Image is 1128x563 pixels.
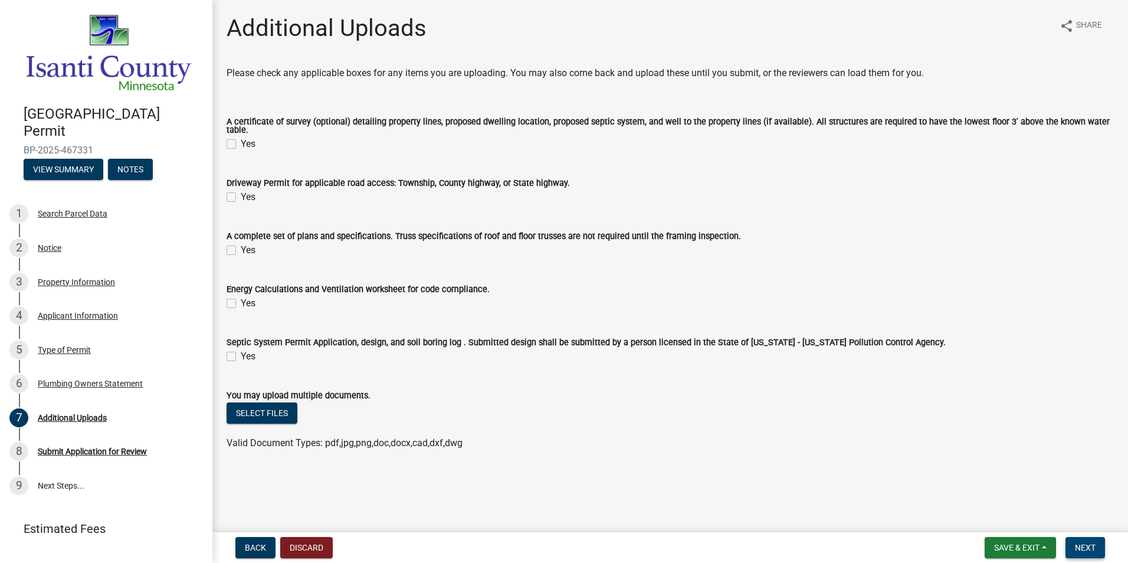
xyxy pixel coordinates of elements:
[245,543,266,552] span: Back
[227,286,490,294] label: Energy Calculations and Ventilation worksheet for code compliance.
[227,118,1114,135] label: A certificate of survey (optional) detailing property lines, proposed dwelling location, proposed...
[38,447,147,456] div: Submit Application for Review
[38,210,107,218] div: Search Parcel Data
[1060,19,1074,33] i: share
[9,408,28,427] div: 7
[38,379,143,388] div: Plumbing Owners Statement
[985,537,1056,558] button: Save & Exit
[227,14,427,42] h1: Additional Uploads
[24,165,103,175] wm-modal-confirm: Summary
[227,392,370,400] label: You may upload multiple documents.
[235,537,276,558] button: Back
[9,204,28,223] div: 1
[241,190,255,204] label: Yes
[38,244,61,252] div: Notice
[9,476,28,495] div: 9
[108,159,153,180] button: Notes
[9,374,28,393] div: 6
[241,349,255,364] label: Yes
[9,273,28,292] div: 3
[24,145,189,156] span: BP-2025-467331
[227,233,741,241] label: A complete set of plans and specifications. Truss specifications of roof and floor trusses are no...
[1065,537,1105,558] button: Next
[9,517,194,541] a: Estimated Fees
[38,278,115,286] div: Property Information
[227,402,297,424] button: Select files
[108,165,153,175] wm-modal-confirm: Notes
[241,296,255,310] label: Yes
[24,12,194,93] img: Isanti County, Minnesota
[994,543,1040,552] span: Save & Exit
[227,339,946,347] label: Septic System Permit Application, design, and soil boring log . Submitted design shall be submitt...
[38,414,107,422] div: Additional Uploads
[241,243,255,257] label: Yes
[24,159,103,180] button: View Summary
[1076,19,1102,33] span: Share
[9,341,28,359] div: 5
[1075,543,1096,552] span: Next
[227,437,463,449] span: Valid Document Types: pdf,jpg,png,doc,docx,cad,dxf,dwg
[9,238,28,257] div: 2
[9,306,28,325] div: 4
[24,106,203,140] h4: [GEOGRAPHIC_DATA] Permit
[9,442,28,461] div: 8
[241,137,255,151] label: Yes
[38,346,91,354] div: Type of Permit
[227,179,570,188] label: Driveway Permit for applicable road access: Township, County highway, or State highway.
[227,66,1114,94] p: Please check any applicable boxes for any items you are uploading. You may also come back and upl...
[1050,14,1111,37] button: shareShare
[38,312,118,320] div: Applicant Information
[280,537,333,558] button: Discard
